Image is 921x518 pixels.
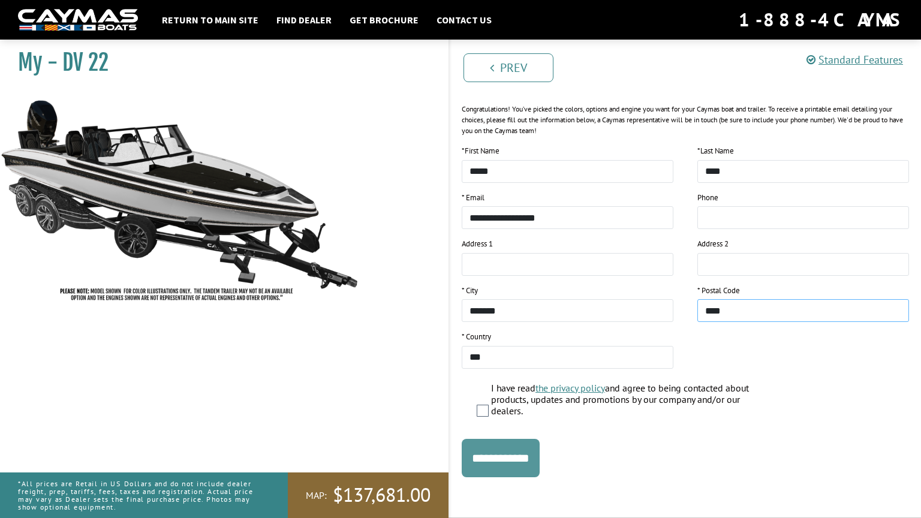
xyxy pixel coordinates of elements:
[18,9,138,31] img: white-logo-c9c8dbefe5ff5ceceb0f0178aa75bf4bb51f6bca0971e226c86eb53dfe498488.png
[462,285,478,297] label: * City
[697,285,740,297] label: * Postal Code
[18,49,419,76] h1: My - DV 22
[462,331,491,343] label: * Country
[491,383,751,420] label: I have read and agree to being contacted about products, updates and promotions by our company an...
[462,104,909,136] div: Congratulations! You’ve picked the colors, options and engine you want for your Caymas boat and t...
[431,12,498,28] a: Contact Us
[18,474,261,517] p: *All prices are Retail in US Dollars and do not include dealer freight, prep, tariffs, fees, taxe...
[460,52,921,82] ul: Pagination
[463,53,553,82] a: Prev
[462,238,493,250] label: Address 1
[697,192,718,204] label: Phone
[333,483,431,508] span: $137,681.00
[306,489,327,502] span: MAP:
[806,53,903,67] a: Standard Features
[156,12,264,28] a: Return to main site
[739,7,903,33] div: 1-888-4CAYMAS
[462,192,484,204] label: * Email
[270,12,338,28] a: Find Dealer
[535,382,605,394] a: the privacy policy
[288,472,449,518] a: MAP:$137,681.00
[344,12,425,28] a: Get Brochure
[697,145,734,157] label: Last Name
[462,145,499,157] label: First Name
[697,238,729,250] label: Address 2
